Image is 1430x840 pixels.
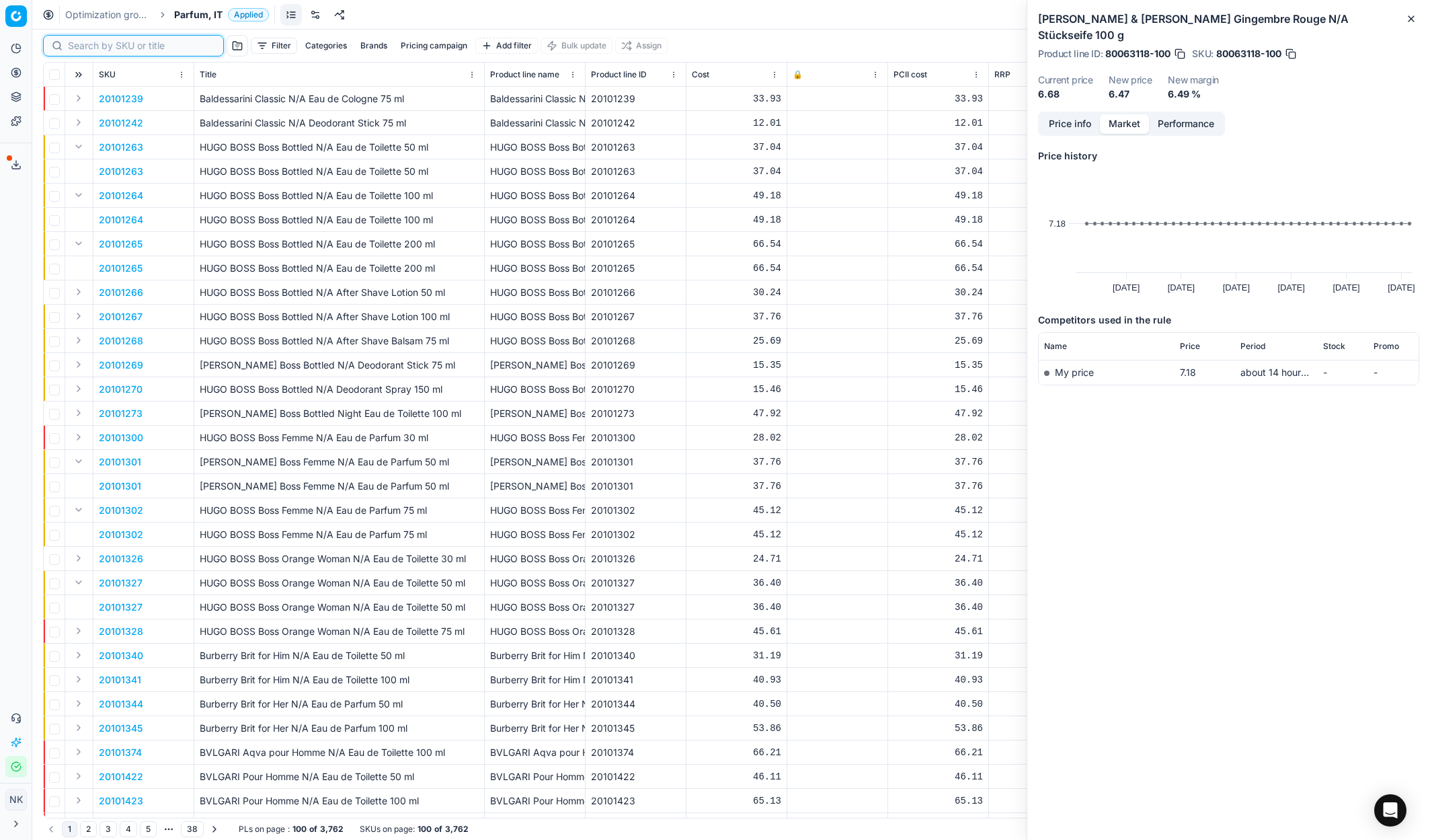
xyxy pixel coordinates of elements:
div: 20101327 [591,601,680,614]
input: Search by SKU or title [68,39,215,52]
div: 82.00 [994,576,1084,590]
div: [PERSON_NAME] Boss Femme N/A Eau de Parfum 50 ml [490,480,580,493]
span: Product line ID : [1038,49,1103,59]
div: 84.00 [994,455,1084,469]
button: 20101270 [99,383,143,396]
button: Bulk update [541,38,612,54]
p: Burberry Brit for Him N/A Eau de Toilette 50 ml [200,649,479,662]
button: 20101301 [99,480,141,493]
div: 24.71 [893,552,983,566]
button: 20101301 [99,455,141,469]
button: 20101327 [99,576,143,590]
p: HUGO BOSS Boss Orange Woman N/A Eau de Toilette 75 ml [200,625,479,638]
p: 20101267 [99,310,143,323]
div: 60.00 [994,552,1084,566]
button: Performance [1149,114,1223,134]
h5: Competitors used in the rule [1038,313,1419,327]
button: 20101268 [99,334,143,348]
button: 20101266 [99,286,143,299]
button: Assign [615,38,668,54]
span: Promo [1374,341,1399,352]
button: 20101264 [99,213,143,227]
strong: 3,762 [320,824,344,835]
div: 33.93 [893,92,983,106]
text: [DATE] [1388,282,1415,293]
button: Expand [71,139,87,155]
p: HUGO BOSS Boss Bottled N/A Eau de Toilette 200 ml [200,262,479,275]
span: PCII cost [893,69,927,80]
button: 20101340 [99,649,143,662]
button: 4 [120,821,137,837]
text: [DATE] [1223,282,1250,293]
div: 12.01 [893,116,983,130]
div: 20101265 [591,262,680,275]
span: Product line name [490,69,559,80]
div: 121.00 [994,407,1084,420]
button: Go to next page [206,821,223,837]
p: HUGO BOSS Boss Bottled N/A Eau de Toilette 100 ml [200,213,479,227]
dt: New price [1109,75,1152,85]
text: [DATE] [1278,282,1305,293]
button: 3 [100,821,117,837]
button: Expand [71,453,87,469]
div: 25.69 [692,334,781,348]
button: NK [5,789,27,810]
button: 20101345 [99,722,143,735]
div: 105.00 [994,504,1084,517]
p: HUGO BOSS Boss Orange Woman N/A Eau de Toilette 50 ml [200,576,479,590]
p: 20101242 [99,116,143,130]
div: 90.00 [994,310,1084,323]
p: 20101264 [99,189,143,202]
div: 66.54 [893,237,983,251]
span: Title [200,69,216,80]
div: HUGO BOSS Boss Bottled N/A Eau de Toilette 50 ml [490,165,580,178]
span: Parfum, ITApplied [174,8,269,22]
div: 31.19 [692,649,781,662]
button: 2 [80,821,97,837]
a: Optimization groups [65,8,151,22]
div: 37.76 [893,480,983,493]
button: 20101265 [99,262,143,275]
span: Price [1180,341,1200,352]
div: 60.00 [994,431,1084,445]
div: 45.12 [893,528,983,541]
div: 45.12 [893,504,983,517]
p: 20101239 [99,92,143,106]
div: 82.00 [994,601,1084,614]
p: 20101341 [99,673,141,687]
button: 20101273 [99,407,143,420]
div: 20101265 [591,237,680,251]
div: 20101270 [591,383,680,396]
span: 7.18 [1180,367,1196,378]
text: [DATE] [1168,282,1195,293]
div: 37.76 [692,310,781,323]
p: 20101302 [99,504,143,517]
div: HUGO BOSS Boss Orange Woman N/A Eau de Toilette 50 ml [490,576,580,590]
button: Expand [71,574,87,590]
button: Expand [71,792,87,808]
div: 20101340 [591,649,680,662]
div: 20101300 [591,431,680,445]
p: [PERSON_NAME] Boss Bottled Night Eau de Toilette 100 ml [200,407,479,420]
strong: 100 [292,824,307,835]
div: 66.54 [893,262,983,275]
div: [PERSON_NAME] Boss Bottled Night Eau de Toilette 100 ml [490,407,580,420]
div: 20101267 [591,310,680,323]
div: HUGO BOSS Boss Bottled N/A Eau de Toilette 200 ml [490,237,580,251]
p: 20101328 [99,625,143,638]
p: 20101326 [99,552,143,566]
p: 20101269 [99,358,143,372]
div: 37.76 [692,480,781,493]
div: HUGO BOSS Boss Bottled N/A After Shave Lotion 100 ml [490,310,580,323]
div: 20101264 [591,213,680,227]
p: 20101327 [99,601,143,614]
div: 20101327 [591,576,680,590]
button: Expand [71,623,87,639]
button: 20101265 [99,237,143,251]
button: Expand [71,502,87,518]
div: HUGO BOSS Boss Bottled N/A Eau de Toilette 50 ml [490,141,580,154]
button: Expand [71,405,87,421]
button: Pricing campaign [395,38,473,54]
